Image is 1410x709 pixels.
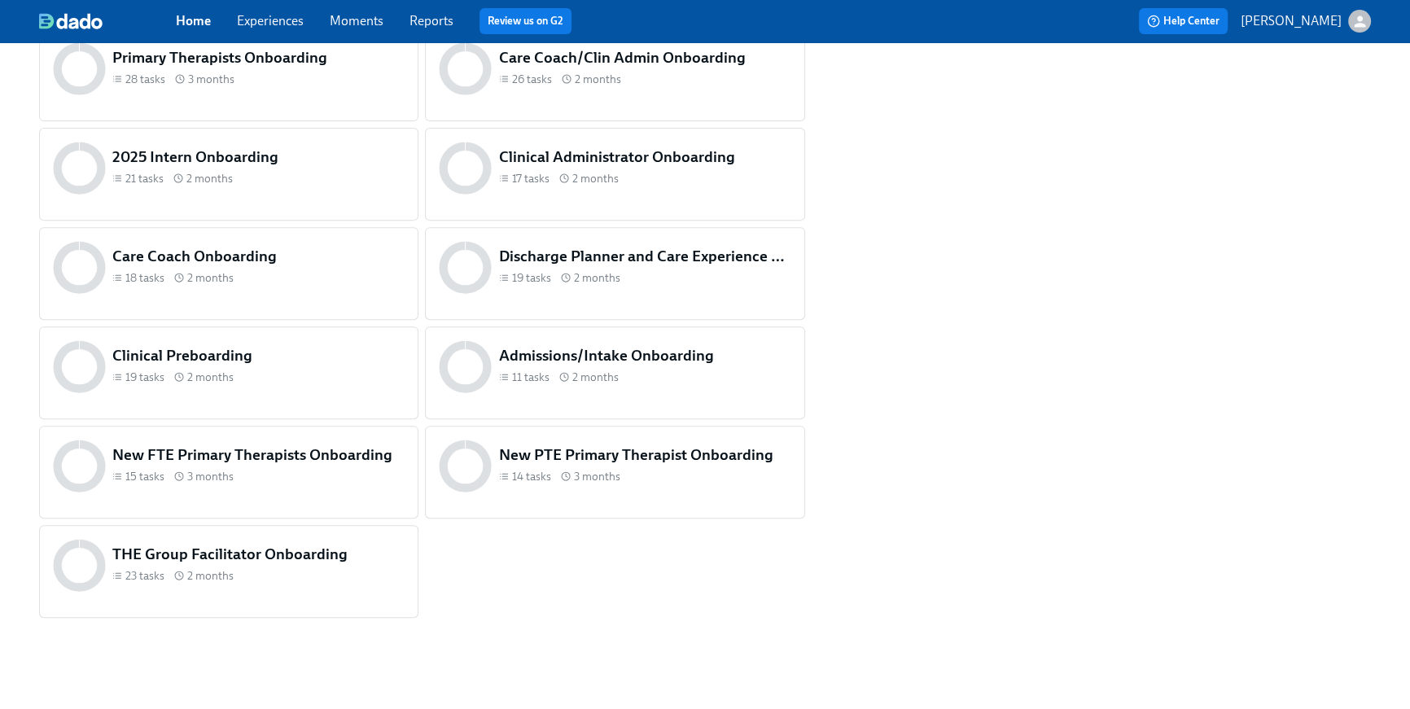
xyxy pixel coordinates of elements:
[425,128,804,221] a: Clinical Administrator Onboarding17 tasks 2 months
[330,13,383,28] a: Moments
[1139,8,1228,34] button: Help Center
[112,444,405,466] h5: New FTE Primary Therapists Onboarding
[1147,13,1220,29] span: Help Center
[39,128,418,221] a: 2025 Intern Onboarding21 tasks 2 months
[512,270,551,286] span: 19 tasks
[125,72,165,87] span: 28 tasks
[488,13,563,29] a: Review us on G2
[512,72,552,87] span: 26 tasks
[499,345,791,366] h5: Admissions/Intake Onboarding
[499,444,791,466] h5: New PTE Primary Therapist Onboarding
[112,544,405,565] h5: THE Group Facilitator Onboarding
[112,345,405,366] h5: Clinical Preboarding
[125,469,164,484] span: 15 tasks
[1241,12,1342,30] p: [PERSON_NAME]
[39,326,418,419] a: Clinical Preboarding19 tasks 2 months
[188,72,234,87] span: 3 months
[112,147,405,168] h5: 2025 Intern Onboarding
[39,28,418,121] a: Primary Therapists Onboarding28 tasks 3 months
[572,171,619,186] span: 2 months
[39,227,418,320] a: Care Coach Onboarding18 tasks 2 months
[512,171,550,186] span: 17 tasks
[176,13,211,28] a: Home
[425,28,804,121] a: Care Coach/Clin Admin Onboarding26 tasks 2 months
[512,370,550,385] span: 11 tasks
[425,326,804,419] a: Admissions/Intake Onboarding11 tasks 2 months
[512,469,551,484] span: 14 tasks
[575,72,621,87] span: 2 months
[499,47,791,68] h5: Care Coach/Clin Admin Onboarding
[112,47,405,68] h5: Primary Therapists Onboarding
[39,13,103,29] img: dado
[425,426,804,519] a: New PTE Primary Therapist Onboarding14 tasks 3 months
[39,426,418,519] a: New FTE Primary Therapists Onboarding15 tasks 3 months
[499,246,791,267] h5: Discharge Planner and Care Experience Compliance Onboarding
[187,370,234,385] span: 2 months
[125,171,164,186] span: 21 tasks
[237,13,304,28] a: Experiences
[186,171,233,186] span: 2 months
[1241,10,1371,33] button: [PERSON_NAME]
[187,469,234,484] span: 3 months
[187,270,234,286] span: 2 months
[572,370,619,385] span: 2 months
[409,13,453,28] a: Reports
[39,13,176,29] a: dado
[112,246,405,267] h5: Care Coach Onboarding
[125,370,164,385] span: 19 tasks
[499,147,791,168] h5: Clinical Administrator Onboarding
[425,227,804,320] a: Discharge Planner and Care Experience Compliance Onboarding19 tasks 2 months
[479,8,571,34] button: Review us on G2
[125,270,164,286] span: 18 tasks
[187,568,234,584] span: 2 months
[574,270,620,286] span: 2 months
[125,568,164,584] span: 23 tasks
[39,525,418,618] a: THE Group Facilitator Onboarding23 tasks 2 months
[574,469,620,484] span: 3 months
